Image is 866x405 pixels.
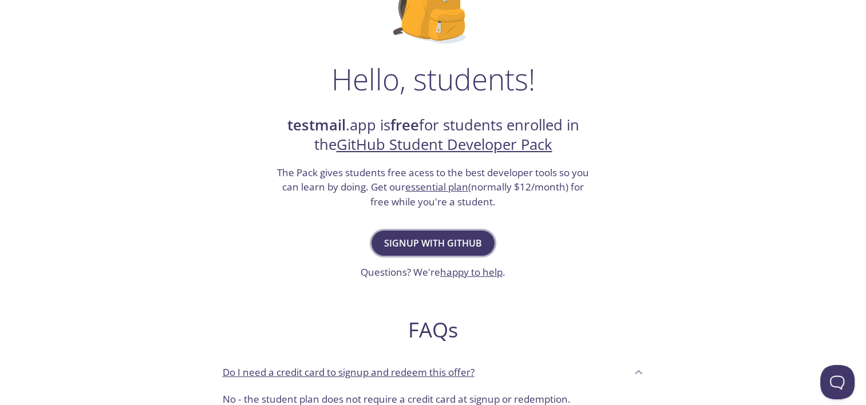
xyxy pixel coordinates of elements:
[276,165,591,209] h3: The Pack gives students free acess to the best developer tools so you can learn by doing. Get our...
[337,134,552,154] a: GitHub Student Developer Pack
[390,115,419,135] strong: free
[440,265,503,279] a: happy to help
[361,265,505,280] h3: Questions? We're .
[223,365,474,380] p: Do I need a credit card to signup and redeem this offer?
[331,62,535,96] h1: Hello, students!
[287,115,346,135] strong: testmail
[384,235,482,251] span: Signup with GitHub
[820,365,855,399] iframe: Help Scout Beacon - Open
[276,116,591,155] h2: .app is for students enrolled in the
[213,356,653,387] div: Do I need a credit card to signup and redeem this offer?
[371,231,495,256] button: Signup with GitHub
[213,317,653,343] h2: FAQs
[405,180,468,193] a: essential plan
